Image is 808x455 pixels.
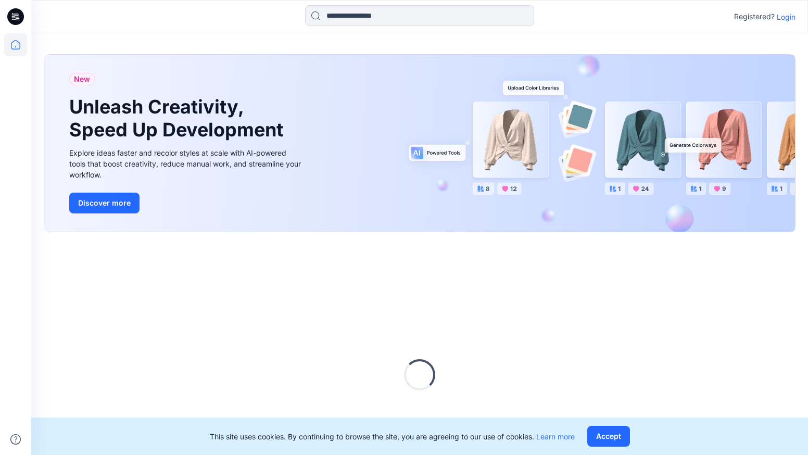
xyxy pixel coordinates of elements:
[587,426,630,447] button: Accept
[210,431,575,442] p: This site uses cookies. By continuing to browse the site, you are agreeing to our use of cookies.
[69,193,140,213] button: Discover more
[69,96,288,141] h1: Unleash Creativity, Speed Up Development
[536,432,575,441] a: Learn more
[734,10,775,23] p: Registered?
[69,193,304,213] a: Discover more
[777,11,796,22] p: Login
[69,147,304,180] div: Explore ideas faster and recolor styles at scale with AI-powered tools that boost creativity, red...
[74,73,90,85] span: New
